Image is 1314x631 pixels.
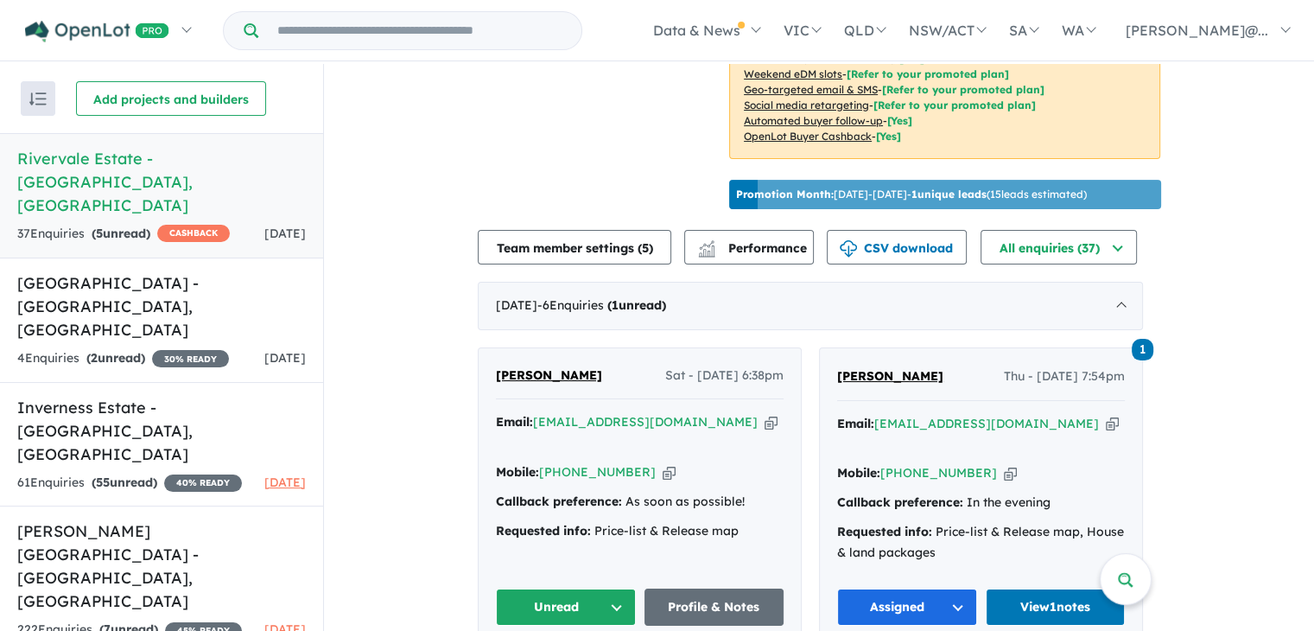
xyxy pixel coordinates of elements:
span: 55 [96,475,110,490]
button: Team member settings (5) [478,230,671,265]
a: [PERSON_NAME] [496,366,602,386]
span: [Refer to your promoted plan] [873,99,1036,112]
button: Copy [1106,415,1119,433]
img: download icon [840,240,857,258]
button: Performance [684,230,814,265]
span: [PERSON_NAME] [496,367,602,383]
a: [PERSON_NAME] [837,366,943,387]
span: 1 [1132,339,1153,360]
a: [EMAIL_ADDRESS][DOMAIN_NAME] [533,414,758,430]
strong: Email: [496,414,533,430]
u: Native ads (Promoted estate) [744,52,895,65]
h5: [PERSON_NAME][GEOGRAPHIC_DATA] - [GEOGRAPHIC_DATA] , [GEOGRAPHIC_DATA] [17,519,306,613]
p: [DATE] - [DATE] - ( 15 leads estimated) [736,187,1087,202]
a: [PHONE_NUMBER] [539,464,656,480]
button: Copy [1004,464,1017,482]
button: Copy [765,413,778,431]
img: bar-chart.svg [698,245,715,257]
u: OpenLot Buyer Cashback [744,130,872,143]
strong: Callback preference: [496,494,622,509]
button: Unread [496,589,636,626]
span: CASHBACK [157,225,230,242]
strong: ( unread) [86,350,145,366]
a: Profile & Notes [644,589,784,626]
input: Try estate name, suburb, builder or developer [262,12,578,49]
div: 61 Enquir ies [17,473,242,494]
span: [Refer to your promoted plan] [882,83,1044,96]
a: [EMAIL_ADDRESS][DOMAIN_NAME] [874,416,1099,431]
span: - 6 Enquir ies [537,297,666,313]
strong: Mobile: [496,464,539,480]
a: 1 [1132,337,1153,360]
strong: Email: [837,416,874,431]
span: 40 % READY [164,475,242,492]
u: Geo-targeted email & SMS [744,83,878,96]
h5: Rivervale Estate - [GEOGRAPHIC_DATA] , [GEOGRAPHIC_DATA] [17,147,306,217]
span: [Yes] [899,52,924,65]
span: [PERSON_NAME]@... [1126,22,1268,39]
span: [Yes] [887,114,912,127]
span: [Refer to your promoted plan] [847,67,1009,80]
span: 5 [96,226,103,241]
a: [PHONE_NUMBER] [880,465,997,481]
img: sort.svg [29,92,47,105]
span: [DATE] [264,475,306,490]
u: Social media retargeting [744,99,869,112]
span: [DATE] [264,226,306,241]
u: Weekend eDM slots [744,67,842,80]
b: 1 unique leads [911,188,987,201]
button: All enquiries (37) [981,230,1137,265]
button: Add projects and builders [76,81,266,116]
span: [DATE] [264,350,306,366]
div: 4 Enquir ies [17,348,229,369]
a: View1notes [986,589,1126,626]
span: 30 % READY [152,350,229,367]
h5: [GEOGRAPHIC_DATA] - [GEOGRAPHIC_DATA] , [GEOGRAPHIC_DATA] [17,271,306,341]
strong: ( unread) [92,475,157,490]
div: 37 Enquir ies [17,224,230,245]
button: Copy [663,463,676,481]
strong: Requested info: [496,523,591,539]
strong: Requested info: [837,524,932,539]
strong: ( unread) [92,226,150,241]
img: line-chart.svg [699,240,714,250]
span: [PERSON_NAME] [837,368,943,384]
strong: Mobile: [837,465,880,481]
div: [DATE] [478,282,1143,330]
button: Assigned [837,589,977,626]
span: Sat - [DATE] 6:38pm [665,366,784,386]
div: Price-list & Release map, House & land packages [837,522,1125,564]
span: 1 [612,297,619,313]
div: As soon as possible! [496,492,784,513]
span: Thu - [DATE] 7:54pm [1004,366,1125,387]
span: [Yes] [876,130,901,143]
span: 5 [642,240,649,256]
span: Performance [701,240,807,256]
button: CSV download [827,230,967,265]
b: Promotion Month: [736,188,834,201]
strong: Callback preference: [837,494,963,510]
span: 2 [91,350,98,366]
strong: ( unread) [607,297,666,313]
div: Price-list & Release map [496,521,784,542]
h5: Inverness Estate - [GEOGRAPHIC_DATA] , [GEOGRAPHIC_DATA] [17,396,306,466]
u: Automated buyer follow-up [744,114,883,127]
img: Openlot PRO Logo White [25,21,169,42]
div: In the evening [837,493,1125,513]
